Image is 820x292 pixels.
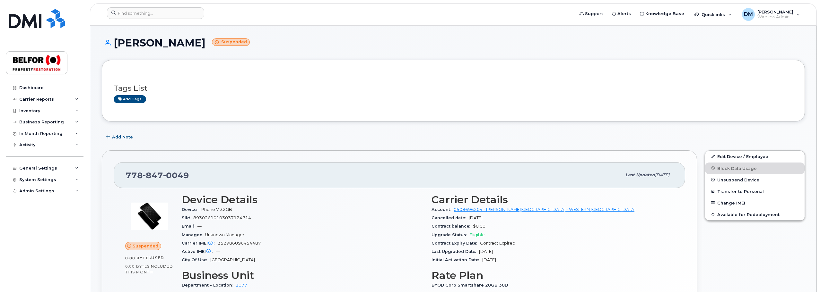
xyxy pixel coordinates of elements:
a: 0508696204 - [PERSON_NAME][GEOGRAPHIC_DATA] - WESTERN [GEOGRAPHIC_DATA] [454,207,635,212]
span: 778 [126,171,189,180]
a: Add tags [114,95,146,103]
span: included this month [125,264,173,274]
span: — [216,249,220,254]
span: [DATE] [469,215,483,220]
span: Department - Location [182,283,236,288]
span: Available for Redeployment [717,212,780,217]
button: Available for Redeployment [705,209,805,220]
span: SIM [182,215,193,220]
button: Change IMEI [705,197,805,209]
span: Device [182,207,200,212]
span: BYOD Corp Smartshare 20GB 30D [432,283,511,288]
span: $0.00 [473,224,485,229]
span: Upgrade Status [432,232,470,237]
span: City Of Use [182,257,210,262]
span: Email [182,224,197,229]
h3: Rate Plan [432,270,674,281]
span: [DATE] [479,249,493,254]
button: Unsuspend Device [705,174,805,186]
span: Eligible [470,232,485,237]
span: 0049 [163,171,189,180]
span: Contract Expiry Date [432,241,480,246]
span: Last Upgraded Date [432,249,479,254]
span: Last updated [625,172,655,177]
h3: Device Details [182,194,424,205]
span: iPhone 7 32GB [200,207,232,212]
span: Contract balance [432,224,473,229]
h3: Carrier Details [432,194,674,205]
span: Add Note [112,134,133,140]
span: Suspended [133,243,158,249]
span: Contract Expired [480,241,515,246]
span: Carrier IMEI [182,241,218,246]
a: Edit Device / Employee [705,151,805,162]
span: 352986096454487 [218,241,261,246]
h3: Business Unit [182,270,424,281]
img: image20231002-3703462-p7zgru.jpeg [130,197,169,236]
span: — [197,224,202,229]
h3: Tags List [114,84,793,92]
span: [DATE] [655,172,669,177]
span: Initial Activation Date [432,257,482,262]
span: 0.00 Bytes [125,256,151,260]
h1: [PERSON_NAME] [102,37,805,48]
span: 847 [143,171,163,180]
span: Manager [182,232,205,237]
span: 89302610103037124714 [193,215,251,220]
button: Transfer to Personal [705,186,805,197]
span: [DATE] [482,257,496,262]
span: 0.00 Bytes [125,264,150,269]
span: [GEOGRAPHIC_DATA] [210,257,255,262]
span: Unsuspend Device [717,177,759,182]
span: Cancelled date [432,215,469,220]
button: Add Note [102,131,138,143]
span: Account [432,207,454,212]
span: used [151,255,164,260]
button: Block Data Usage [705,163,805,174]
small: Suspended [212,38,250,46]
span: Active IMEI [182,249,216,254]
span: Unknown Manager [205,232,244,237]
a: 1077 [236,283,247,288]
